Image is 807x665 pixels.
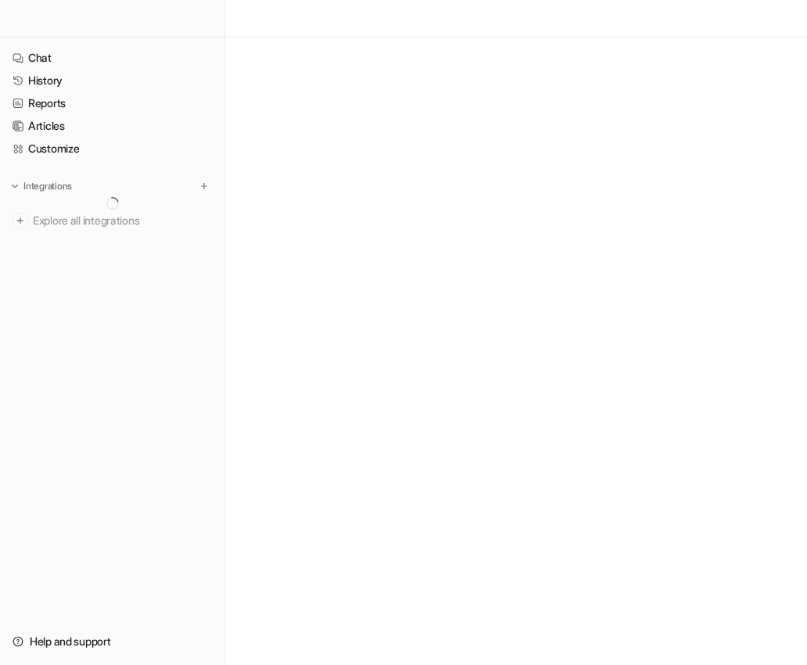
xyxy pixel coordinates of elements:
[6,138,218,160] a: Customize
[199,181,210,192] img: menu_add.svg
[6,115,218,137] a: Articles
[6,631,218,652] a: Help and support
[6,70,218,92] a: History
[9,181,20,192] img: expand menu
[6,178,77,194] button: Integrations
[33,208,212,233] span: Explore all integrations
[6,47,218,69] a: Chat
[23,180,72,192] p: Integrations
[6,210,218,232] a: Explore all integrations
[13,213,28,228] img: explore all integrations
[6,92,218,114] a: Reports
